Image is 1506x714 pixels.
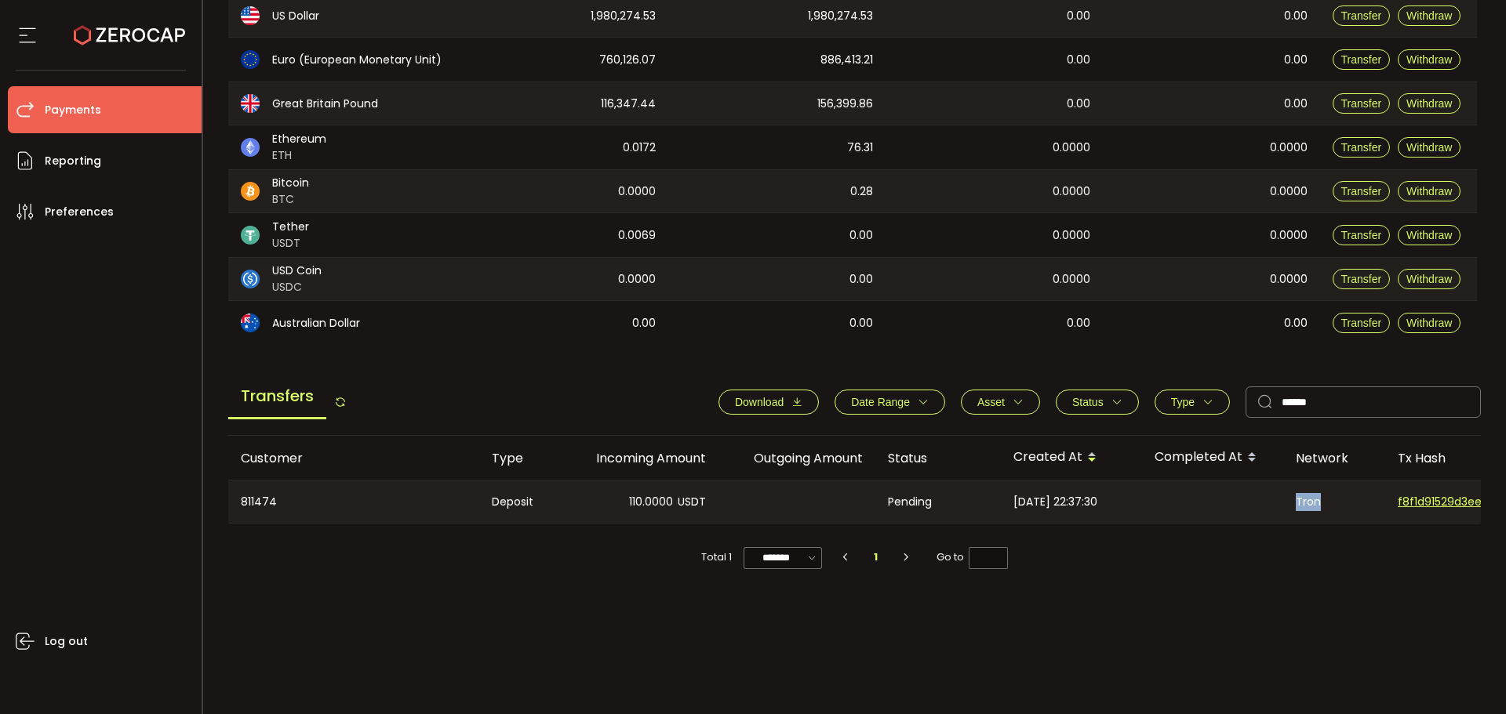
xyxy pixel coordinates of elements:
span: Withdraw [1406,97,1452,110]
span: 0.00 [1284,95,1308,113]
span: Transfer [1341,9,1382,22]
span: Transfers [228,375,326,419]
img: usd_portfolio.svg [241,6,260,25]
img: eth_portfolio.svg [241,138,260,157]
div: Incoming Amount [562,449,718,467]
span: [DATE] 22:37:30 [1013,493,1097,511]
button: Transfer [1333,181,1391,201]
button: Transfer [1333,137,1391,158]
span: Go to [937,546,1008,568]
button: Date Range [835,390,945,415]
span: 0.00 [1067,314,1090,332]
span: Bitcoin [272,175,309,191]
span: 0.0000 [1053,183,1090,201]
div: Network [1283,449,1385,467]
span: Pending [888,493,932,511]
span: Withdraw [1406,317,1452,329]
div: 811474 [228,480,479,523]
img: gbp_portfolio.svg [241,94,260,113]
span: 0.0172 [623,139,656,157]
img: aud_portfolio.svg [241,314,260,332]
span: ETH [272,147,326,164]
span: Date Range [851,396,910,408]
span: 0.0000 [1053,139,1090,157]
span: Withdraw [1406,9,1452,22]
span: 0.0000 [1270,227,1308,245]
button: Withdraw [1398,5,1461,26]
div: Created At [1001,444,1142,471]
button: Transfer [1333,313,1391,333]
span: 0.0000 [618,270,656,288]
button: Asset [961,390,1040,415]
span: 760,126.07 [599,51,656,69]
span: Log out [45,630,88,653]
span: 0.00 [1284,314,1308,332]
span: Type [1171,396,1195,408]
span: Withdraw [1406,229,1452,241]
span: Withdraw [1406,273,1452,285]
span: Withdraw [1406,53,1452,66]
span: Great Britain Pound [272,96,378,112]
span: 0.0069 [618,227,656,245]
button: Download [718,390,819,415]
button: Withdraw [1398,225,1461,245]
button: Withdraw [1398,137,1461,158]
span: 0.00 [849,270,873,288]
span: Withdraw [1406,185,1452,198]
span: 0.0000 [1270,139,1308,157]
span: Preferences [45,201,114,223]
span: Transfer [1341,229,1382,241]
li: 1 [862,546,890,568]
button: Withdraw [1398,181,1461,201]
span: Download [735,396,784,408]
div: Customer [228,449,479,467]
span: US Dollar [272,8,319,24]
div: Completed At [1142,444,1283,471]
button: Transfer [1333,93,1391,114]
span: Transfer [1341,317,1382,329]
span: 0.00 [1067,7,1090,25]
span: 156,399.86 [817,95,873,113]
span: 0.00 [1284,51,1308,69]
span: 0.00 [1067,51,1090,69]
span: 1,980,274.53 [808,7,873,25]
iframe: Chat Widget [1323,545,1506,714]
span: Transfer [1341,185,1382,198]
span: 0.0000 [1053,227,1090,245]
span: Asset [977,396,1005,408]
span: Withdraw [1406,141,1452,154]
span: 1,980,274.53 [591,7,656,25]
span: 0.00 [849,314,873,332]
span: 76.31 [847,139,873,157]
span: 0.0000 [1270,183,1308,201]
span: 0.0000 [1270,270,1308,288]
button: Withdraw [1398,269,1461,289]
div: Outgoing Amount [718,449,875,467]
span: 886,413.21 [820,51,873,69]
span: 0.0000 [1053,270,1090,288]
img: eur_portfolio.svg [241,50,260,69]
button: Transfer [1333,225,1391,245]
button: Withdraw [1398,93,1461,114]
span: USDC [272,279,322,295]
button: Type [1155,390,1230,415]
span: Transfer [1341,273,1382,285]
span: Euro (European Monetary Unit) [272,52,442,68]
span: Reporting [45,150,101,172]
button: Withdraw [1398,313,1461,333]
img: usdc_portfolio.svg [241,270,260,288]
span: USDT [272,235,309,252]
span: 116,347.44 [601,95,656,113]
span: Australian Dollar [272,315,360,332]
button: Transfer [1333,269,1391,289]
span: Transfer [1341,141,1382,154]
span: 110.0000 [629,493,673,511]
span: 0.00 [849,227,873,245]
span: USD Coin [272,263,322,279]
span: 0.00 [632,314,656,332]
button: Status [1056,390,1139,415]
button: Withdraw [1398,49,1461,70]
span: Transfer [1341,53,1382,66]
span: Transfer [1341,97,1382,110]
